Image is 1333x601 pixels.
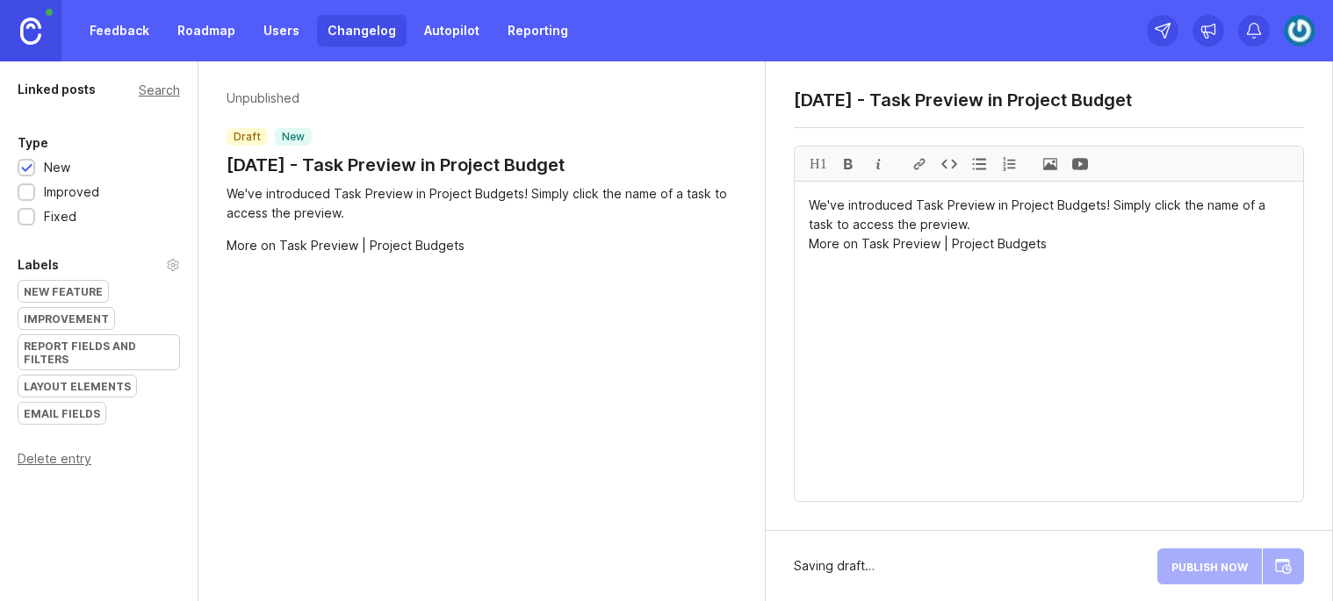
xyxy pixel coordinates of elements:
div: new feature [18,281,108,302]
a: Autopilot [414,15,490,47]
textarea: [DATE] - Task Preview in Project Budget [794,89,1304,111]
p: Unpublished [227,89,565,107]
a: Changelog [317,15,407,47]
div: email fields [18,403,105,424]
div: More on Task Preview | Project Budgets [227,236,737,255]
div: Fixed [44,207,76,226]
div: improvement [18,308,114,329]
p: new [282,130,305,144]
div: layout elements [18,376,136,397]
div: Linked posts [18,79,96,100]
a: Users [253,15,310,47]
a: [DATE] - Task Preview in Project Budget [227,153,565,177]
div: Improved [44,182,99,202]
a: Roadmap [167,15,246,47]
div: We've introduced Task Preview in Project Budgets! Simply click the name of a task to access the p... [227,184,737,223]
div: Saving draft… [794,556,875,576]
img: Raff Lagatta [1284,15,1315,47]
img: Canny Home [20,18,41,45]
div: New [44,158,70,177]
div: Search [139,85,180,95]
a: Reporting [497,15,579,47]
div: Type [18,132,48,154]
p: draft [234,130,261,144]
a: Feedback [79,15,160,47]
div: report fields and filters [18,335,179,369]
div: H1 [803,147,833,181]
textarea: We've introduced Task Preview in Project Budgets! Simply click the name of a task to access the p... [795,182,1303,501]
div: Labels [18,254,59,275]
div: Delete entry [18,453,180,465]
